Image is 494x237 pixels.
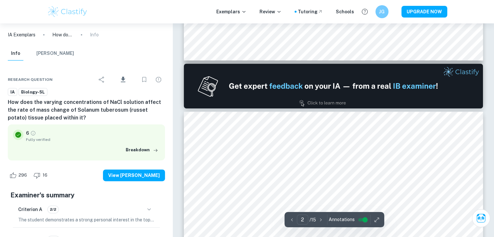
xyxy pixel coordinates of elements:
[138,73,151,86] div: Bookmark
[310,216,316,223] p: / 15
[109,71,136,88] div: Download
[184,64,483,108] img: Ad
[95,73,108,86] div: Share
[298,8,323,15] a: Tutoring
[30,130,36,136] a: Grade fully verified
[8,77,53,82] span: Research question
[378,8,386,15] h6: JG
[10,190,162,200] h5: Examiner's summary
[39,172,51,179] span: 16
[8,88,17,96] a: IA
[401,6,447,18] button: UPGRADE NOW
[15,172,31,179] span: 296
[375,5,388,18] button: JG
[26,137,160,143] span: Fully verified
[32,170,51,181] div: Dislike
[152,73,165,86] div: Report issue
[36,46,74,61] button: [PERSON_NAME]
[8,170,31,181] div: Like
[8,31,35,38] a: IA Exemplars
[48,206,58,212] span: 2/2
[260,8,282,15] p: Review
[8,46,23,61] button: Info
[103,169,165,181] button: View [PERSON_NAME]
[52,31,73,38] p: How does the varying concentrations of NaCl solution affect the rate of mass change of Solanum tu...
[472,209,490,227] button: Ask Clai
[216,8,247,15] p: Exemplars
[329,216,355,223] span: Annotations
[18,216,155,223] p: The student demonstrates a strong personal interest in the topic of osmosis and justifies its rel...
[8,98,165,122] h6: How does the varying concentrations of NaCl solution affect the rate of mass change of Solanum tu...
[26,130,29,137] p: 6
[19,89,47,95] span: Biology-SL
[19,88,47,96] a: Biology-SL
[359,6,370,17] button: Help and Feedback
[47,5,88,18] img: Clastify logo
[336,8,354,15] a: Schools
[8,89,17,95] span: IA
[90,31,99,38] p: Info
[18,206,42,213] h6: Criterion A
[124,145,160,155] button: Breakdown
